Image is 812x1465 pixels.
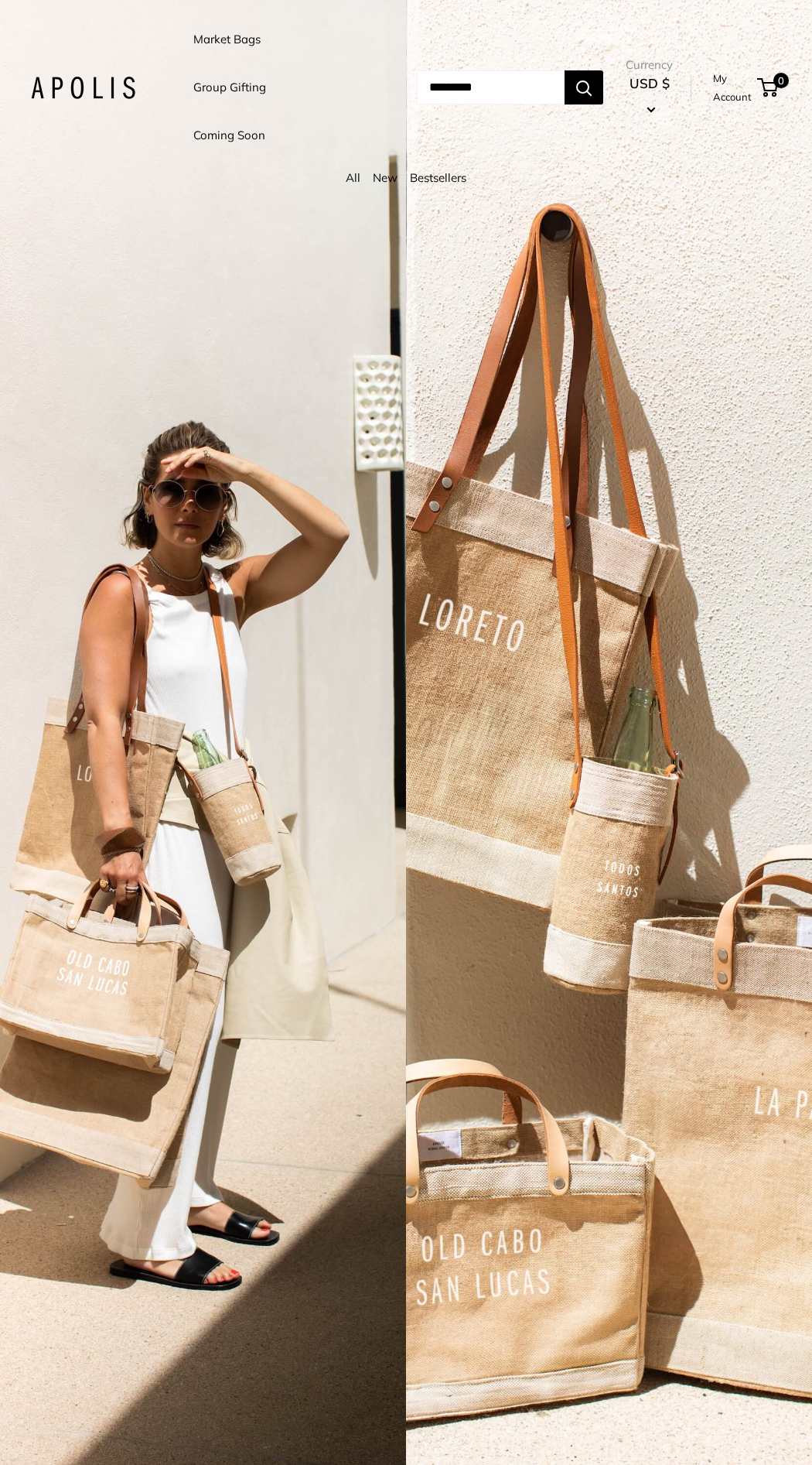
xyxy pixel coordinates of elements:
input: Search... [417,70,565,104]
a: Bestsellers [410,170,466,185]
a: New [373,170,397,185]
span: USD $ [629,75,670,91]
a: All [346,170,360,185]
img: Apolis [31,77,135,99]
a: Market Bags [193,29,261,50]
a: Coming Soon [193,125,265,146]
button: Search [565,70,603,104]
span: 0 [773,73,789,88]
a: 0 [759,78,778,97]
span: Currency [626,54,673,76]
a: Group Gifting [193,77,266,98]
button: USD $ [626,71,673,121]
a: My Account [713,69,752,107]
